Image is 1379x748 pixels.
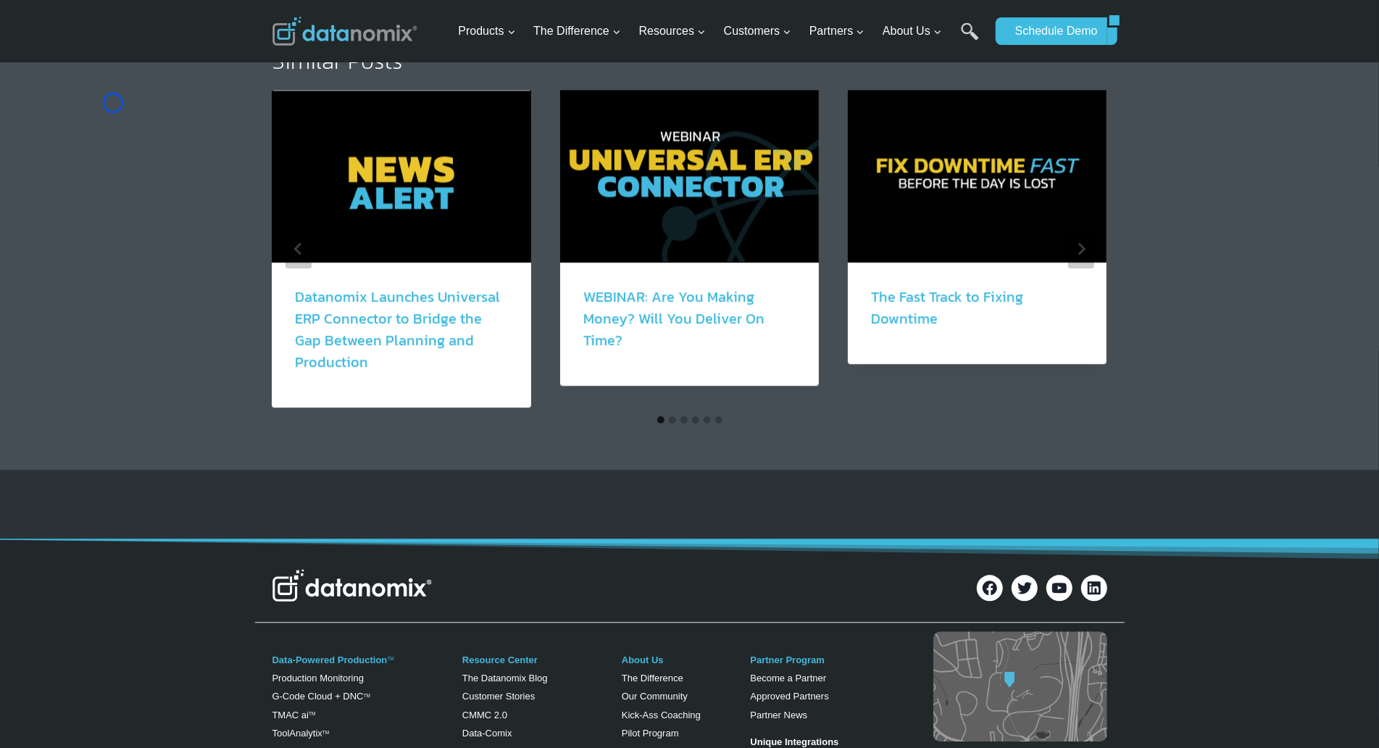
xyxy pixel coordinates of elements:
button: Go to slide 5 [704,416,711,423]
a: About Us [622,654,664,665]
a: Pilot Program [622,728,679,739]
img: Datanomix [272,17,417,46]
span: Resources [639,22,706,41]
span: The Difference [533,22,621,41]
nav: Primary Navigation [452,8,988,55]
a: Schedule Demo [996,17,1107,45]
a: Search [961,22,979,55]
ul: Select a slide to show [272,414,1107,425]
a: TM [387,656,393,661]
sup: TM [309,711,315,716]
sup: TM [364,693,370,698]
a: Datanomix Launches Universal ERP Connector to Bridge the Gap Between Planning and Production [296,286,501,373]
a: Customer Stories [462,691,535,702]
img: Datanomix News Alert [272,90,531,262]
a: ToolAnalytix [272,728,322,739]
a: TM [322,730,329,735]
span: Customers [724,22,791,41]
button: Go to slide 3 [680,416,688,423]
a: Our Community [622,691,688,702]
a: Become a Partner [750,673,826,683]
button: Go to last slide [286,229,312,268]
span: Products [458,22,515,41]
div: 3 of 6 [848,90,1107,407]
h2: Similar Posts [272,49,1107,72]
a: Resource Center [462,654,538,665]
a: Partner Program [750,654,825,665]
a: The Difference [622,673,683,683]
span: Partners [809,22,865,41]
a: CMMC 2.0 [462,710,507,720]
button: Go to slide 2 [669,416,676,423]
a: TMAC aiTM [272,710,316,720]
a: Kick-Ass Coaching [622,710,701,720]
span: About Us [883,22,942,41]
a: G-Code Cloud + DNCTM [272,691,370,702]
a: The Datanomix Blog [462,673,548,683]
img: Datanomix map image [933,631,1107,741]
div: 2 of 6 [560,90,819,407]
a: WEBINAR: Are You Making Money? Will You Deliver On Time? [583,286,765,351]
button: Next [1068,229,1094,268]
a: Approved Partners [750,691,828,702]
button: Go to slide 6 [715,416,722,423]
a: Partner News [750,710,807,720]
a: Data-Powered Production [272,654,388,665]
img: Datanomix Logo [272,569,432,601]
a: Production Monitoring [272,673,364,683]
img: Bridge the gap between planning & production with the Datanomix Universal ERP Connector [560,90,819,262]
div: 1 of 6 [272,90,531,407]
a: Data-Comix [462,728,512,739]
button: Go to slide 1 [657,416,664,423]
a: The Fast Track to Fixing Downtime [871,286,1023,329]
img: Tackle downtime in real time. See how Datanomix Fast Track gives manufacturers instant visibility... [848,90,1107,262]
button: Go to slide 4 [692,416,699,423]
strong: Unique Integrations [750,736,838,747]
